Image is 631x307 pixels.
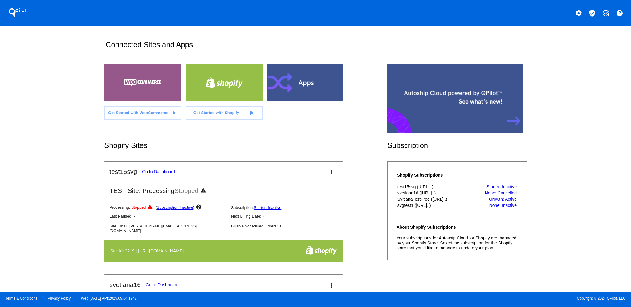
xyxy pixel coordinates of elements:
[142,169,175,174] a: Go to Dashboard
[109,224,226,233] p: Site Email: [PERSON_NAME][EMAIL_ADDRESS][DOMAIN_NAME]
[328,281,335,289] mat-icon: more_vert
[397,196,470,202] th: SvitlanaTestProd ([URL]..)
[489,197,517,202] a: Growth: Active
[200,187,208,195] mat-icon: warning
[104,106,181,120] a: Get Started with WooCommerce
[109,204,226,211] p: Processing:
[231,205,348,210] p: Subscription:
[174,187,198,194] span: Stopped
[81,296,137,301] a: Web:[DATE] API:2025.09.04.1242
[193,110,239,115] span: Get Started with Shopify
[231,224,348,228] p: Billable Scheduled Orders: 0
[146,282,179,287] a: Go to Dashboard
[108,110,168,115] span: Get Started with WooCommerce
[131,205,146,210] span: Stopped
[306,246,337,255] img: f8a94bdc-cb89-4d40-bdcd-a0261eff8977
[486,184,517,189] a: Starter: Inactive
[196,204,203,211] mat-icon: help
[397,235,518,250] p: Your subscriptions for Autoship Cloud for Shopify are managed by your Shopify Store. Select the s...
[575,10,582,17] mat-icon: settings
[397,225,518,230] h4: About Shopify Subscriptions
[248,109,255,117] mat-icon: play_arrow
[397,190,470,196] th: svetlana16 ([URL]..)
[489,203,517,208] a: None: Inactive
[387,141,527,150] h2: Subscription
[397,203,470,208] th: svgtest1 ([URL]..)
[321,296,626,301] span: Copyright © 2024 QPilot, LLC
[231,214,348,219] p: Next Billing Date: -
[254,205,282,210] a: Starter: Inactive
[186,106,263,120] a: Get Started with Shopify
[397,184,470,190] th: test15svg ([URL]..)
[106,40,523,54] h2: Connected Sites and Apps
[588,10,596,17] mat-icon: verified_user
[104,141,387,150] h2: Shopify Sites
[109,281,141,289] h2: svetlana16
[485,190,517,195] a: None: Cancelled
[5,296,37,301] a: Terms & Conditions
[109,214,226,219] p: Last Paused: -
[157,205,193,210] a: Subscription Inactive
[397,173,470,178] h4: Shopify Subscriptions
[147,204,154,211] mat-icon: warning
[156,205,195,210] span: ( )
[5,6,30,19] h1: QPilot
[328,168,335,176] mat-icon: more_vert
[616,10,623,17] mat-icon: help
[170,109,177,117] mat-icon: play_arrow
[104,182,343,195] h2: TEST Site: Processing
[48,296,71,301] a: Privacy Policy
[110,248,187,253] h4: Site Id: 2219 | [URL][DOMAIN_NAME]
[602,10,609,17] mat-icon: add_task
[109,168,137,175] h2: test15svg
